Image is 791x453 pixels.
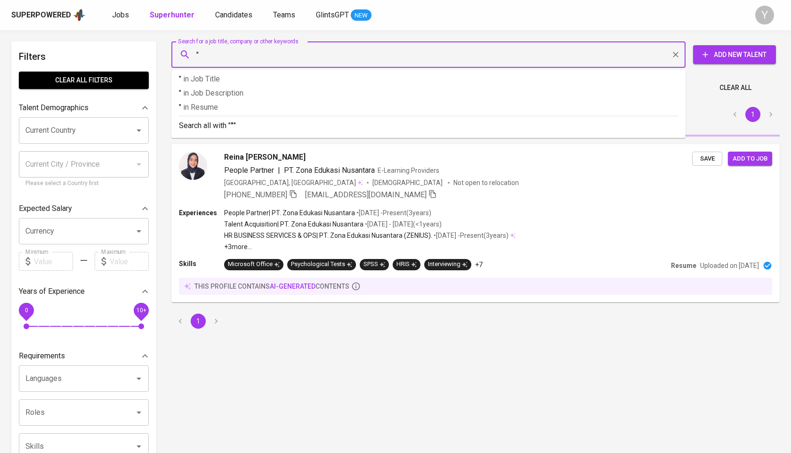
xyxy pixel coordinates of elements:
button: Open [132,440,145,453]
input: Value [34,252,73,271]
span: Teams [273,10,295,19]
p: People Partner | PT. Zona Edukasi Nusantara [224,208,355,218]
button: Save [692,152,722,166]
p: Years of Experience [19,286,85,297]
div: Talent Demographics [19,98,149,117]
a: Teams [273,9,297,21]
img: app logo [73,8,86,22]
nav: pagination navigation [171,314,225,329]
p: Resume [671,261,696,270]
b: Superhunter [150,10,194,19]
a: Reina [PERSON_NAME]People Partner|PT. Zona Edukasi NusantaraE-Learning Providers[GEOGRAPHIC_DATA]... [171,144,780,302]
span: [PHONE_NUMBER] [224,190,287,199]
img: 976270efd1f5f73b43ecd5139334d595.jpg [179,152,207,180]
div: Expected Salary [19,199,149,218]
span: Reina [PERSON_NAME] [224,152,306,163]
span: PT. Zona Edukasi Nusantara [284,166,375,175]
span: in Resume [183,103,218,112]
p: • [DATE] - [DATE] ( <1 years ) [363,219,442,229]
p: " [179,88,678,99]
button: Clear All [716,79,755,97]
span: in Job Title [183,74,220,83]
a: Candidates [215,9,254,21]
a: GlintsGPT NEW [316,9,371,21]
button: page 1 [191,314,206,329]
span: Add New Talent [701,49,768,61]
p: Search all with " " [179,120,678,131]
span: Candidates [215,10,252,19]
div: Requirements [19,347,149,365]
button: page 1 [745,107,760,122]
p: +3 more ... [224,242,516,251]
div: SPSS [363,260,385,269]
h6: Filters [19,49,149,64]
span: [EMAIL_ADDRESS][DOMAIN_NAME] [305,190,427,199]
p: HR BUSINESS SERVICES & OPS | PT. Zona Edukasi Nusantara (ZENIUS). [224,231,432,240]
span: Jobs [112,10,129,19]
div: Interviewing [428,260,468,269]
div: Psychological Tests [291,260,352,269]
div: Superpowered [11,10,71,21]
div: Years of Experience [19,282,149,301]
div: [GEOGRAPHIC_DATA], [GEOGRAPHIC_DATA] [224,178,363,187]
button: Clear [669,48,682,61]
a: Jobs [112,9,131,21]
span: | [278,165,280,176]
input: Value [110,252,149,271]
span: Clear All filters [26,74,141,86]
p: Expected Salary [19,203,72,214]
button: Add to job [728,152,772,166]
span: [DEMOGRAPHIC_DATA] [372,178,444,187]
a: Superpoweredapp logo [11,8,86,22]
a: Superhunter [150,9,196,21]
div: Microsoft Office [228,260,280,269]
span: in Job Description [183,89,243,97]
span: Save [697,154,718,164]
p: Experiences [179,208,224,218]
p: • [DATE] - Present ( 3 years ) [355,208,431,218]
span: GlintsGPT [316,10,349,19]
button: Open [132,225,145,238]
p: Talent Demographics [19,102,89,113]
span: Clear All [719,82,751,94]
button: Open [132,406,145,419]
b: " [231,121,234,130]
p: • [DATE] - Present ( 3 years ) [432,231,508,240]
span: 10+ [136,307,146,314]
p: Not open to relocation [453,178,519,187]
div: HRIS [396,260,417,269]
div: Y [755,6,774,24]
p: Uploaded on [DATE] [700,261,759,270]
p: Requirements [19,350,65,362]
span: People Partner [224,166,274,175]
span: AI-generated [270,283,315,290]
button: Add New Talent [693,45,776,64]
span: NEW [351,11,371,20]
p: +7 [475,260,483,269]
p: Please select a Country first [25,179,142,188]
p: this profile contains contents [194,282,349,291]
p: Skills [179,259,224,268]
button: Clear All filters [19,72,149,89]
p: Talent Acquisition | PT. Zona Edukasi Nusantara [224,219,363,229]
span: 0 [24,307,28,314]
p: " [179,102,678,113]
button: Open [132,372,145,385]
button: Open [132,124,145,137]
nav: pagination navigation [726,107,780,122]
p: " [179,73,678,85]
span: Add to job [733,154,767,164]
span: E-Learning Providers [378,167,439,174]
